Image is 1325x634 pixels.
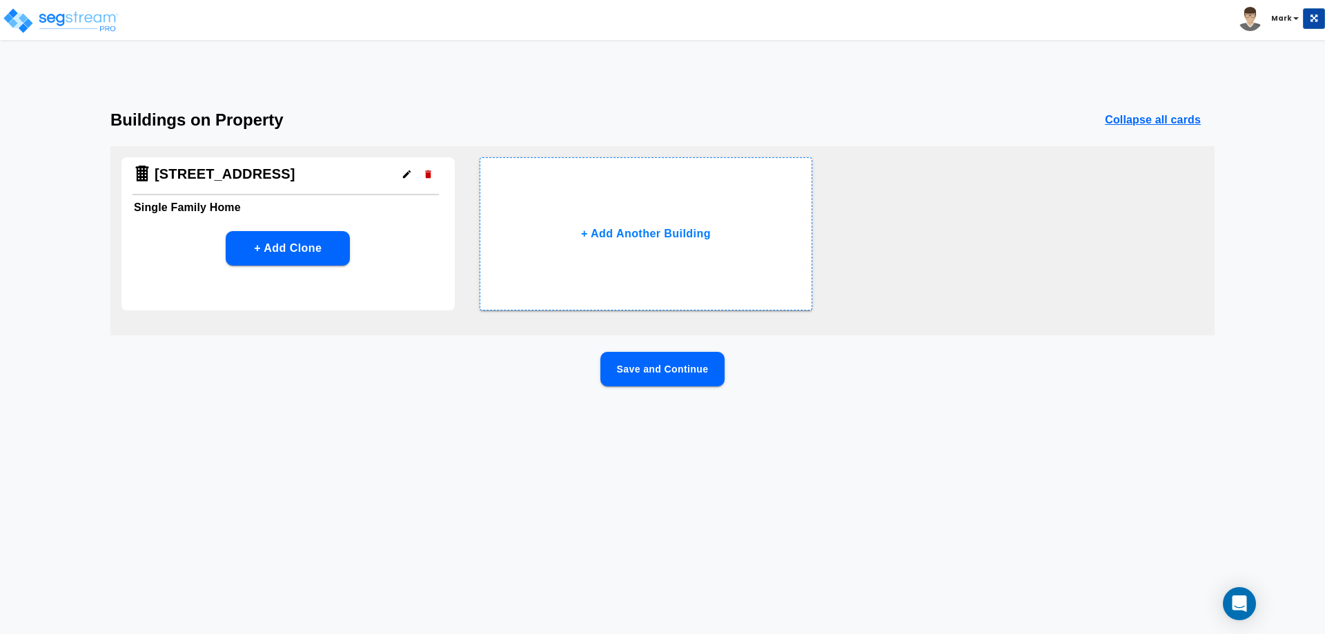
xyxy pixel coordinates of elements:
[2,7,119,34] img: logo_pro_r.png
[1223,587,1256,620] div: Open Intercom Messenger
[155,166,295,183] h4: [STREET_ADDRESS]
[132,164,152,184] img: Building Icon
[226,231,350,266] button: + Add Clone
[480,157,813,310] button: + Add Another Building
[110,110,284,130] h3: Buildings on Property
[1238,7,1262,31] img: avatar.png
[1271,13,1292,23] b: Mark
[134,198,442,217] h6: Single Family Home
[600,352,725,386] button: Save and Continue
[1105,112,1201,128] p: Collapse all cards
